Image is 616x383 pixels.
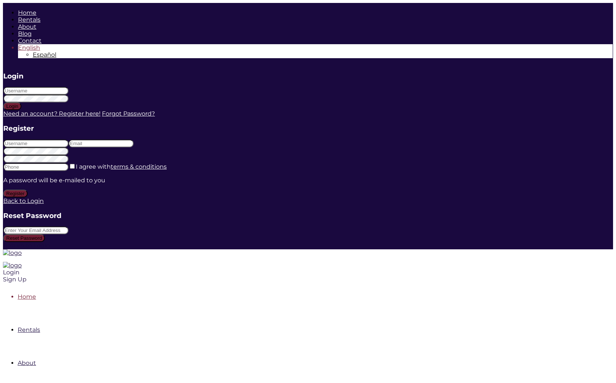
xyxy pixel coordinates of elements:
[3,102,21,110] button: Login
[3,140,68,147] input: Username
[18,9,36,16] a: Home
[3,190,28,197] button: Register
[3,163,68,171] input: Phone
[18,326,40,333] a: Rentals
[18,44,40,51] span: English
[18,44,40,51] a: Switch to English
[18,16,40,23] a: Rentals
[18,30,32,37] a: Blog
[102,110,155,117] a: Forgot Password?
[18,23,36,30] a: About
[3,211,613,220] h3: Reset Password
[3,124,613,133] h3: Register
[33,51,56,58] span: Español
[3,110,100,117] a: Need an account? Register here!
[111,163,167,170] a: terms & conditions
[18,37,42,44] a: Contact
[3,262,22,269] img: logo
[18,293,36,300] a: Home
[3,87,68,95] input: Username
[3,249,22,256] img: logo
[3,226,68,234] input: Enter Your Email Address
[3,197,44,204] a: Back to Login
[3,276,496,283] div: Sign Up
[3,72,613,80] h3: Login
[18,359,36,366] a: About
[68,140,134,147] input: Email
[3,177,613,184] p: A password will be e-mailed to you
[3,234,45,242] button: Reset Password
[76,163,167,170] label: I agree with
[3,269,496,276] div: Login
[33,51,56,58] a: Switch to Español
[3,242,50,249] a: Return to Login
